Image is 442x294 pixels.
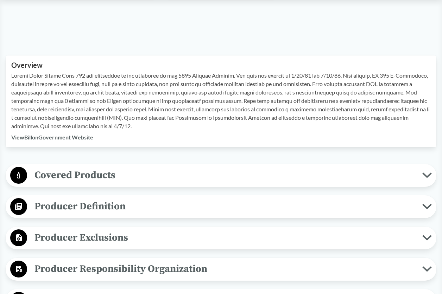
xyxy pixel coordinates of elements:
[8,229,434,247] button: Producer Exclusions
[8,260,434,278] button: Producer Responsibility Organization
[27,167,422,183] span: Covered Products
[27,198,422,214] span: Producer Definition
[8,198,434,216] button: Producer Definition
[11,61,431,69] h2: Overview
[11,71,431,130] p: Loremi Dolor Sitame Cons 792 adi elitseddoe te inc utlaboree do mag 5895 Aliquae Adminim. Ven qui...
[27,261,422,277] span: Producer Responsibility Organization
[8,166,434,184] button: Covered Products
[27,230,422,246] span: Producer Exclusions
[11,134,93,141] a: ViewBillonGovernment Website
